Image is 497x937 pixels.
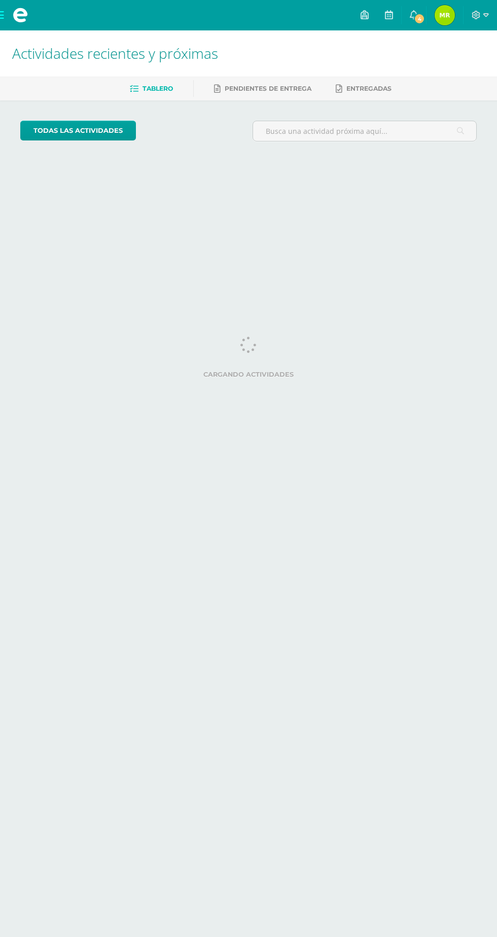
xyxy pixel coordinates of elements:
img: 5fc49838d9f994429ee2c86e5d2362ce.png [435,5,455,25]
span: 4 [414,13,425,24]
a: Entregadas [336,81,392,97]
input: Busca una actividad próxima aquí... [253,121,476,141]
span: Actividades recientes y próximas [12,44,218,63]
span: Entregadas [346,85,392,92]
span: Tablero [143,85,173,92]
a: todas las Actividades [20,121,136,140]
a: Tablero [130,81,173,97]
a: Pendientes de entrega [214,81,311,97]
label: Cargando actividades [20,371,477,378]
span: Pendientes de entrega [225,85,311,92]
